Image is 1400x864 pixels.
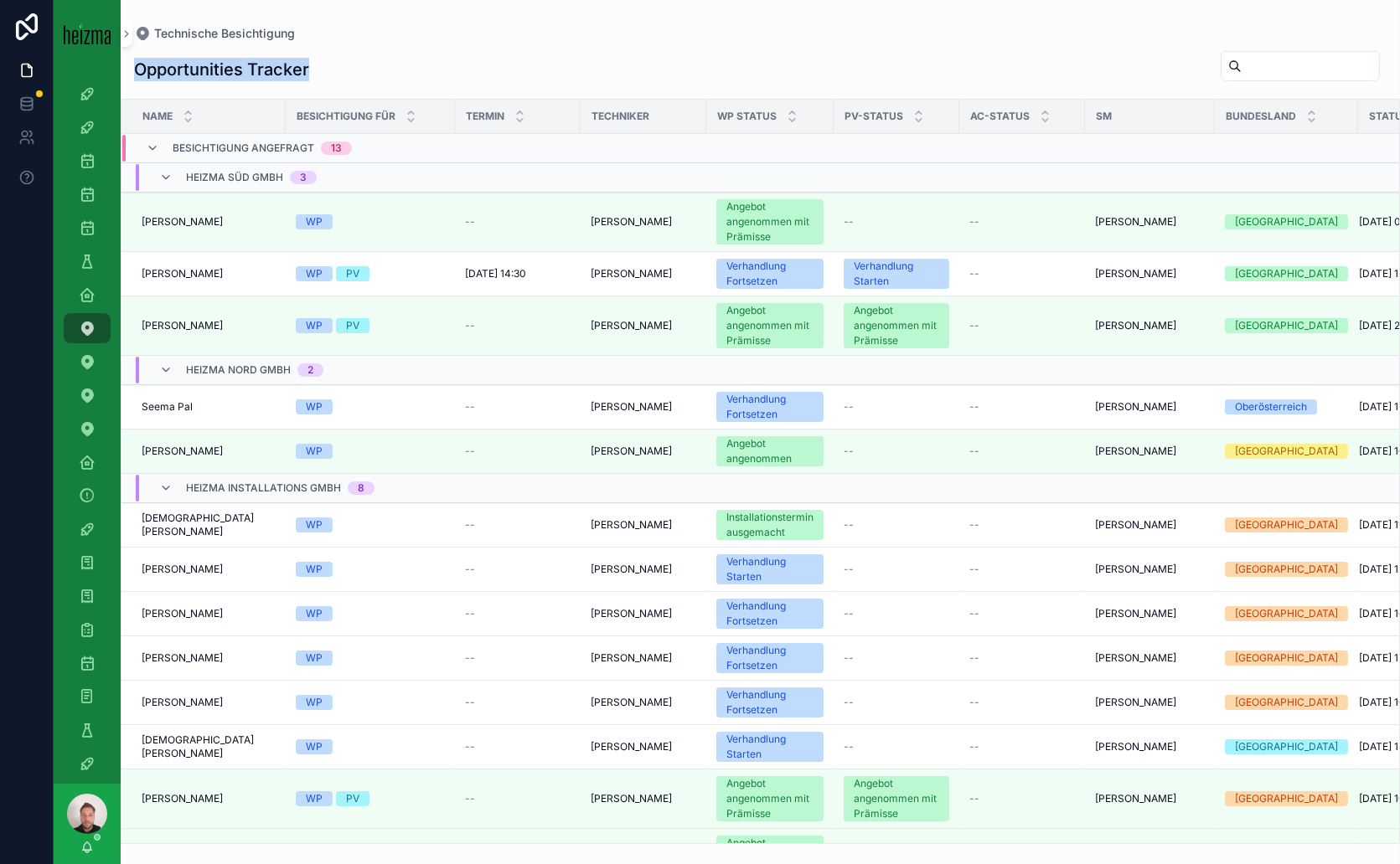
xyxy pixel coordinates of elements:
div: WP [306,214,323,229]
a: WPPV [296,266,445,281]
div: WP [306,739,323,754]
a: Angebot angenommen mit Prämisse [844,303,949,348]
a: [GEOGRAPHIC_DATA] [1225,266,1348,281]
span: -- [969,400,979,414]
a: [PERSON_NAME] [1095,696,1205,709]
a: -- [465,792,571,805]
span: Heizma Süd GmbH [186,171,283,184]
a: -- [465,696,571,709]
a: [PERSON_NAME] [142,267,276,280]
a: [PERSON_NAME] [1095,319,1205,332]
a: -- [465,445,571,458]
span: [PERSON_NAME] [1095,792,1176,805]
span: Termin [466,110,504,123]
span: [PERSON_NAME] [1095,319,1176,332]
div: Angebot angenommen mit Prämisse [726,776,814,821]
a: Verhandlung Fortsetzen [716,643,824,673]
span: Besichtigung für [297,110,395,123]
a: -- [969,563,1075,576]
a: [PERSON_NAME] [591,792,696,805]
a: Seema Pal [142,400,276,414]
a: -- [465,651,571,665]
a: [GEOGRAPHIC_DATA] [1225,318,1348,333]
a: [PERSON_NAME] [591,215,696,229]
a: WP [296,606,445,621]
span: -- [969,696,979,709]
a: -- [969,215,1075,229]
div: [GEOGRAPHIC_DATA] [1235,266,1338,281]
span: [PERSON_NAME] [591,267,672,280]
div: WP [306,399,323,414]
a: -- [969,267,1075,280]
a: [PERSON_NAME] [1095,607,1205,620]
div: WP [306,606,323,621]
div: [GEOGRAPHIC_DATA] [1235,517,1338,532]
span: WP Status [717,110,777,123]
div: [GEOGRAPHIC_DATA] [1235,791,1338,806]
span: [PERSON_NAME] [142,696,223,709]
span: Technische Besichtigung [154,25,295,42]
a: -- [844,607,949,620]
span: Heizma Installations GmbH [186,481,341,495]
h1: Opportunities Tracker [134,58,309,81]
a: WP [296,214,445,229]
div: 13 [331,141,342,155]
div: Oberösterreich [1235,399,1307,414]
span: PV-Status [845,110,903,123]
a: -- [844,400,949,414]
span: -- [465,792,475,805]
span: [PERSON_NAME] [1095,400,1176,414]
a: [DEMOGRAPHIC_DATA][PERSON_NAME] [142,512,276,538]
div: Angebot angenommen [726,436,814,466]
a: [PERSON_NAME] [142,445,276,458]
span: -- [969,319,979,332]
a: WP [296,517,445,532]
a: [PERSON_NAME] [142,319,276,332]
span: [PERSON_NAME] [1095,740,1176,753]
span: [PERSON_NAME] [1095,518,1176,532]
a: -- [969,740,1075,753]
a: [PERSON_NAME] [1095,651,1205,665]
a: -- [465,563,571,576]
span: -- [844,215,854,229]
div: WP [306,444,323,459]
a: Angebot angenommen mit Prämisse [844,776,949,821]
span: -- [969,607,979,620]
span: [PERSON_NAME] [1095,445,1176,458]
span: [PERSON_NAME] [142,445,223,458]
a: WP [296,651,445,666]
span: -- [969,267,979,280]
a: -- [465,607,571,620]
a: [PERSON_NAME] [142,215,276,229]
a: -- [465,400,571,414]
a: -- [465,319,571,332]
span: -- [844,740,854,753]
a: [PERSON_NAME] [591,400,696,414]
a: [PERSON_NAME] [591,267,696,280]
span: -- [844,400,854,414]
a: [PERSON_NAME] [591,696,696,709]
a: [PERSON_NAME] [591,607,696,620]
div: [GEOGRAPHIC_DATA] [1235,739,1338,754]
a: [PERSON_NAME] [591,740,696,753]
a: Verhandlung Fortsetzen [716,687,824,717]
a: [PERSON_NAME] [142,563,276,576]
div: WP [306,562,323,577]
span: -- [844,445,854,458]
span: [PERSON_NAME] [1095,215,1176,229]
a: [PERSON_NAME] [1095,563,1205,576]
a: [PERSON_NAME] [1095,518,1205,532]
span: SM [1096,110,1112,123]
a: [PERSON_NAME] [1095,445,1205,458]
div: Angebot angenommen mit Prämisse [854,303,939,348]
a: -- [969,607,1075,620]
span: [PERSON_NAME] [1095,651,1176,665]
div: [GEOGRAPHIC_DATA] [1235,606,1338,621]
a: Angebot angenommen mit Prämisse [716,303,824,348]
div: Verhandlung Fortsetzen [726,259,814,289]
div: WP [306,791,323,806]
a: WP [296,399,445,414]
a: [PERSON_NAME] [142,607,276,620]
a: Angebot angenommen [716,436,824,466]
div: Verhandlung Fortsetzen [726,599,814,629]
